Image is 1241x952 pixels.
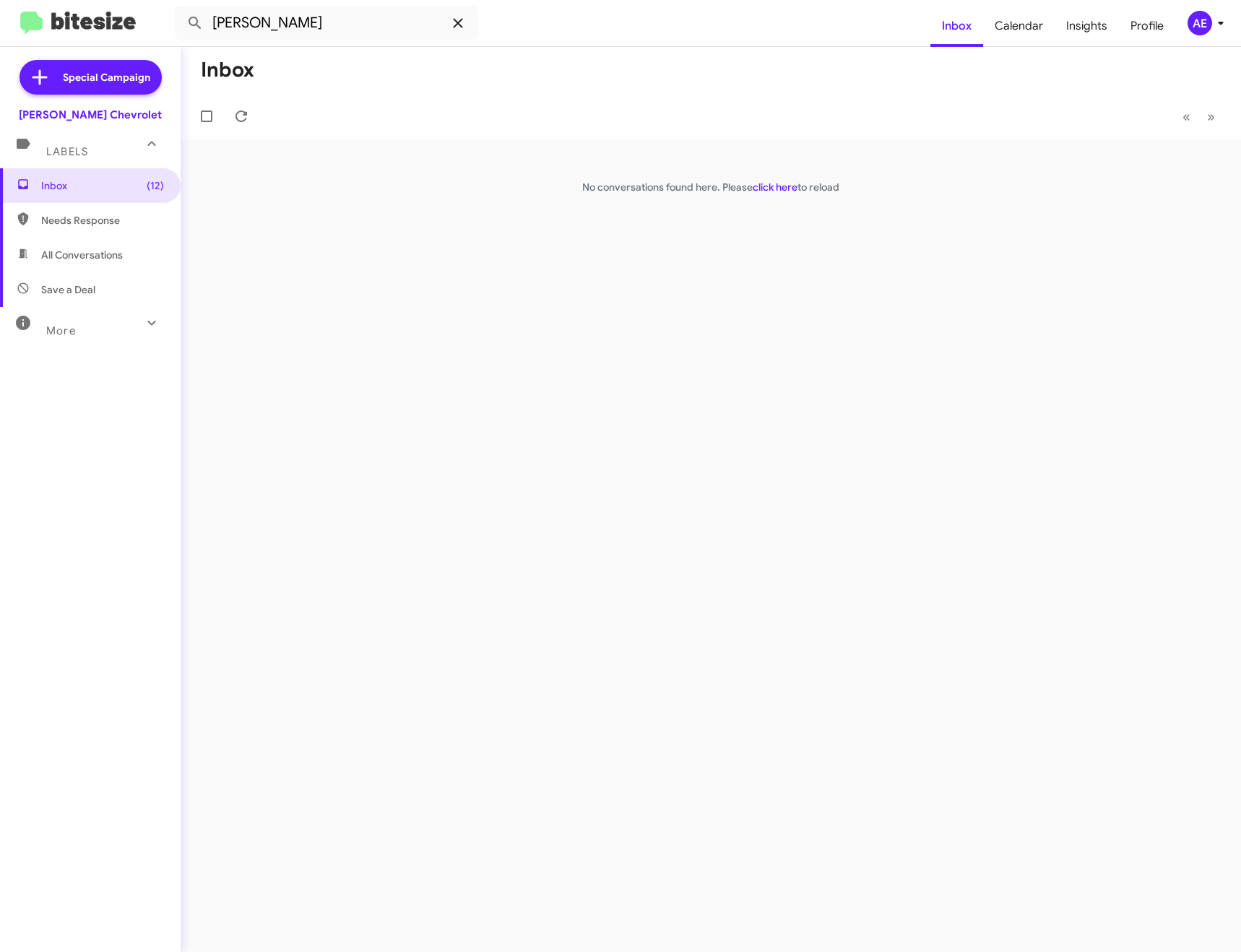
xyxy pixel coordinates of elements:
[46,324,76,337] span: More
[1207,108,1215,126] span: »
[753,181,797,194] a: click here
[201,59,254,82] h1: Inbox
[1175,102,1224,131] nav: Page navigation example
[1198,102,1224,131] button: Next
[1188,11,1212,35] div: AE
[983,5,1055,47] a: Calendar
[1175,11,1225,35] button: AE
[1182,108,1190,126] span: «
[175,6,478,40] input: Search
[46,145,88,158] span: Labels
[930,5,983,47] a: Inbox
[41,213,164,228] span: Needs Response
[41,282,95,297] span: Save a Deal
[1119,5,1175,47] a: Profile
[181,180,1241,194] p: No conversations found here. Please to reload
[19,108,162,122] div: [PERSON_NAME] Chevrolet
[41,178,164,193] span: Inbox
[147,178,164,193] span: (12)
[1174,102,1199,131] button: Previous
[1055,5,1119,47] a: Insights
[20,60,162,95] a: Special Campaign
[41,248,123,262] span: All Conversations
[63,70,150,85] span: Special Campaign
